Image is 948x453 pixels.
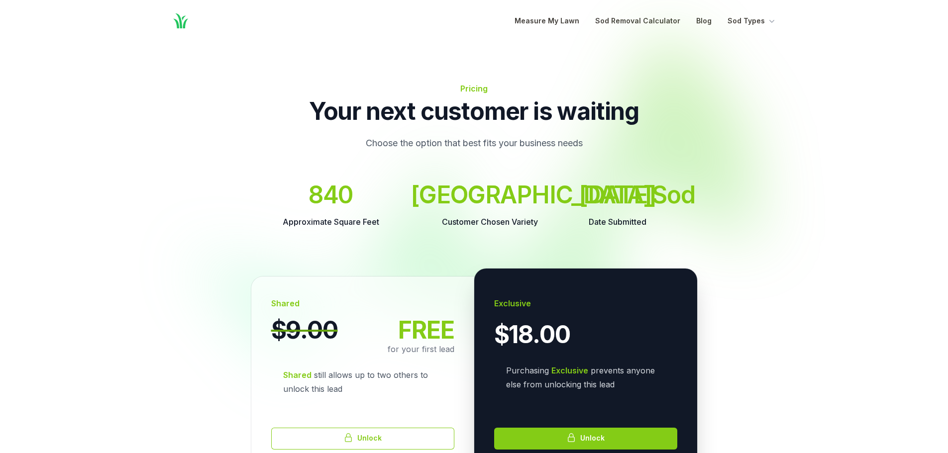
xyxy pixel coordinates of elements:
[411,183,570,207] dd: [GEOGRAPHIC_DATA] Sod
[283,183,379,207] dd: 840
[271,296,454,310] h3: Shared
[251,82,697,95] h2: Pricing
[398,318,454,342] span: FREE
[494,428,677,450] button: Unlock
[283,370,312,380] strong: Shared
[494,296,677,310] h3: Exclusive
[271,428,454,450] button: Unlock
[251,99,697,123] p: Your next customer is waiting
[595,15,680,27] a: Sod Removal Calculator
[271,342,454,356] p: for your first lead
[579,215,656,229] dt: Date Submitted
[271,356,454,408] p: still allows up to two others to unlock this lead
[515,15,579,27] a: Measure My Lawn
[271,318,338,342] span: $9.00
[696,15,712,27] a: Blog
[494,323,570,347] span: $18.00
[579,183,656,207] dd: [DATE]
[283,215,379,229] dt: Approximate Square Feet
[551,365,588,375] strong: Exclusive
[728,15,777,27] button: Sod Types
[307,135,641,151] p: Choose the option that best fits your business needs
[506,363,665,391] p: Purchasing prevents anyone else from unlocking this lead
[411,215,570,229] dt: Customer Chosen Variety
